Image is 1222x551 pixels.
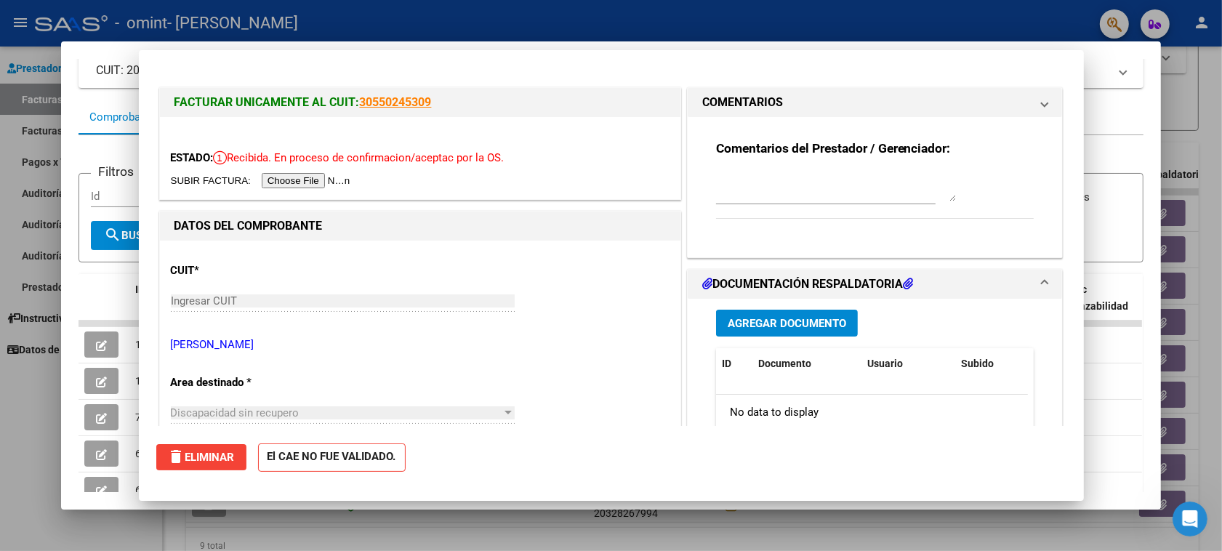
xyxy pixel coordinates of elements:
span: 11456 [135,375,164,387]
a: 30550245309 [360,95,432,109]
span: ID [135,283,145,295]
p: [PERSON_NAME] [171,337,670,353]
span: ID [722,358,731,369]
span: Inicio [57,454,89,464]
strong: DATOS DEL COMPROBANTE [174,219,323,233]
span: Agregar Documento [728,317,846,330]
button: Buscar Registros [91,221,238,250]
div: Comprobantes Recibidos [89,109,212,126]
span: Doc Trazabilidad [1069,283,1128,312]
div: • Ahora [166,220,203,235]
div: COMENTARIOS [688,117,1063,257]
span: 6053 [135,448,158,459]
mat-expansion-panel-header: CUIT: 20328267994 - [PERSON_NAME] [79,53,1143,88]
span: ESTADO: [171,151,214,164]
span: 15237 [135,339,164,350]
button: Eliminar [156,444,246,470]
mat-expansion-panel-header: DOCUMENTACIÓN RESPALDATORIA [688,270,1063,299]
div: No data to display [716,395,1028,431]
datatable-header-cell: ID [716,348,752,379]
datatable-header-cell: Subido [956,348,1029,379]
datatable-header-cell: Documento [752,348,861,379]
div: Envíanos un mensaje [30,267,243,282]
strong: El CAE NO FUE VALIDADO. [258,443,406,472]
p: Necesitás ayuda? [29,128,262,153]
button: Mensajes [145,417,291,475]
div: S [34,206,52,224]
span: Buscar Registros [104,229,225,242]
span: Subido [962,358,994,369]
h1: COMENTARIOS [702,94,783,111]
h3: Filtros [91,162,141,181]
div: SFL💡 Podés revisar esta información desde la plataforma: 1. Ingresá a Prestadores/Proveedores, 2.... [15,193,276,246]
mat-icon: delete [168,448,185,465]
span: 7499 [135,411,158,423]
mat-panel-title: CUIT: 20328267994 - [PERSON_NAME] [96,62,1109,79]
div: Soporte del Sistema [61,220,164,235]
h1: DOCUMENTACIÓN RESPALDATORIA [702,275,913,293]
strong: Comentarios del Prestador / Gerenciador: [716,141,951,156]
span: Mensajes [194,454,241,464]
span: Discapacidad sin recupero [171,406,300,419]
button: Agregar Documento [716,310,858,337]
span: Recibida. En proceso de confirmacion/aceptac por la OS. [214,151,505,164]
p: Area destinado * [171,374,321,391]
p: CUIT [171,262,321,279]
div: Mensaje recienteSFL💡 Podés revisar esta información desde la plataforma: 1. Ingresá a Prestadores... [15,171,276,247]
iframe: Intercom live chat [1173,502,1207,536]
mat-expansion-panel-header: COMENTARIOS [688,88,1063,117]
span: Eliminar [168,451,235,464]
div: Envíanos un mensaje [15,254,276,294]
div: Cerrar [250,23,276,49]
datatable-header-cell: Usuario [861,348,956,379]
span: Usuario [867,358,903,369]
span: 6052 [135,484,158,496]
div: F [28,218,45,236]
datatable-header-cell: ID [129,274,202,338]
p: Hola! ABA [29,103,262,128]
mat-icon: search [104,226,121,244]
span: Documento [758,358,811,369]
datatable-header-cell: Doc Trazabilidad [1064,274,1151,338]
span: FACTURAR UNICAMENTE AL CUIT: [174,95,360,109]
div: Mensaje reciente [30,183,261,198]
div: L [40,218,57,236]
